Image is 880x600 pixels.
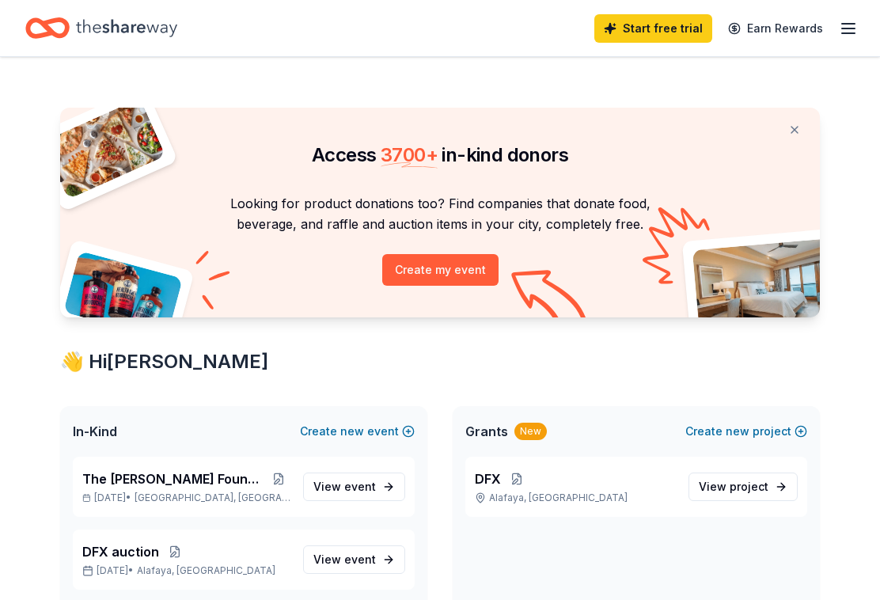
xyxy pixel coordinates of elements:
span: View [313,550,376,569]
p: Alafaya, [GEOGRAPHIC_DATA] [475,492,676,504]
span: DFX auction [82,542,159,561]
span: View [699,477,768,496]
span: 3700 + [381,143,438,166]
div: New [514,423,547,440]
span: new [340,422,364,441]
img: Curvy arrow [511,270,590,329]
p: [DATE] • [82,492,290,504]
img: Pizza [43,98,166,199]
a: View event [303,473,405,501]
a: Home [25,9,177,47]
span: DFX [475,469,501,488]
span: Access in-kind donors [312,143,568,166]
button: Create my event [382,254,499,286]
a: Earn Rewards [719,14,833,43]
span: event [344,480,376,493]
span: The [PERSON_NAME] Foundation raffle [82,469,267,488]
span: Alafaya, [GEOGRAPHIC_DATA] [137,564,275,577]
span: event [344,553,376,566]
div: 👋 Hi [PERSON_NAME] [60,349,820,374]
span: project [730,480,768,493]
a: Start free trial [594,14,712,43]
span: new [726,422,749,441]
span: View [313,477,376,496]
button: Createnewproject [685,422,807,441]
a: View event [303,545,405,574]
p: Looking for product donations too? Find companies that donate food, beverage, and raffle and auct... [79,193,801,235]
p: [DATE] • [82,564,290,577]
button: Createnewevent [300,422,415,441]
a: View project [688,473,798,501]
span: In-Kind [73,422,117,441]
span: [GEOGRAPHIC_DATA], [GEOGRAPHIC_DATA] [135,492,290,504]
span: Grants [465,422,508,441]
